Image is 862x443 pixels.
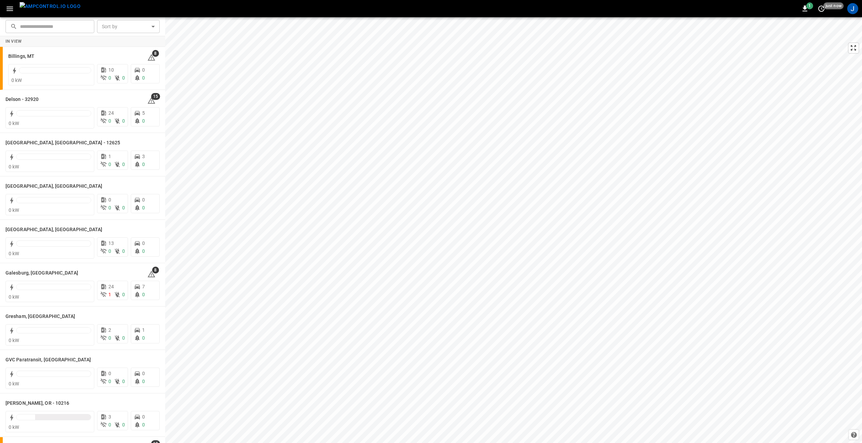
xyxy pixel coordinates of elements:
[122,205,125,210] span: 0
[142,162,145,167] span: 0
[142,75,145,81] span: 0
[108,240,114,246] span: 13
[108,118,111,124] span: 0
[9,121,19,126] span: 0 kW
[142,414,145,420] span: 0
[142,197,145,203] span: 0
[152,50,159,57] span: 8
[9,338,19,343] span: 0 kW
[142,379,145,384] span: 0
[165,17,862,443] canvas: Map
[142,248,145,254] span: 0
[6,400,70,407] h6: Hubbard, OR - 10216
[9,164,19,169] span: 0 kW
[108,162,111,167] span: 0
[806,2,813,9] span: 1
[142,240,145,246] span: 0
[20,2,81,11] img: ampcontrol.io logo
[108,284,114,289] span: 24
[142,118,145,124] span: 0
[122,248,125,254] span: 0
[108,205,111,210] span: 0
[108,248,111,254] span: 0
[142,154,145,159] span: 3
[108,75,111,81] span: 0
[122,379,125,384] span: 0
[6,183,103,190] h6: Edwardsville, IL
[151,93,160,100] span: 15
[142,67,145,73] span: 0
[847,3,858,14] div: profile-icon
[823,2,844,9] span: just now
[6,139,120,147] h6: East Orange, NJ - 12625
[152,267,159,274] span: 8
[6,313,75,320] h6: Gresham, OR
[6,269,78,277] h6: Galesburg, IL
[9,381,19,387] span: 0 kW
[122,292,125,297] span: 0
[142,205,145,210] span: 0
[122,75,125,81] span: 0
[9,207,19,213] span: 0 kW
[108,327,111,333] span: 2
[142,371,145,376] span: 0
[142,292,145,297] span: 0
[9,424,19,430] span: 0 kW
[122,422,125,427] span: 0
[108,154,111,159] span: 1
[108,197,111,203] span: 0
[142,110,145,116] span: 5
[142,284,145,289] span: 7
[6,39,22,44] strong: In View
[6,96,39,103] h6: Delson - 32920
[108,371,111,376] span: 0
[108,110,114,116] span: 24
[108,414,111,420] span: 3
[9,251,19,256] span: 0 kW
[108,292,111,297] span: 1
[122,335,125,341] span: 0
[6,226,103,234] h6: El Dorado Springs, MO
[142,327,145,333] span: 1
[142,335,145,341] span: 0
[6,356,91,364] h6: GVC Paratransit, NY
[142,422,145,427] span: 0
[108,422,111,427] span: 0
[122,118,125,124] span: 0
[816,3,827,14] button: set refresh interval
[11,78,22,83] span: 0 kW
[9,294,19,300] span: 0 kW
[108,67,114,73] span: 10
[8,53,34,60] h6: Billings, MT
[108,335,111,341] span: 0
[108,379,111,384] span: 0
[122,162,125,167] span: 0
